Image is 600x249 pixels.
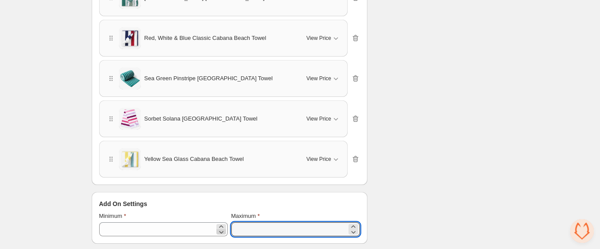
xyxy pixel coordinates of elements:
[301,71,345,85] button: View Price
[99,199,147,208] span: Add On Settings
[301,31,345,45] button: View Price
[119,64,141,93] img: Sea Green Pinstripe Cabana Beach Towel
[306,115,331,122] span: View Price
[119,104,141,134] img: Sorbet Solana Cabana Beach Towel
[144,155,244,164] span: Yellow Sea Glass Cabana Beach Towel
[301,112,345,126] button: View Price
[144,114,258,123] span: Sorbet Solana [GEOGRAPHIC_DATA] Towel
[119,145,141,174] img: Yellow Sea Glass Cabana Beach Towel
[119,24,141,53] img: Red, White & Blue Classic Cabana Beach Towel
[570,219,594,243] a: Open chat
[144,74,273,83] span: Sea Green Pinstripe [GEOGRAPHIC_DATA] Towel
[99,212,126,221] label: Minimum
[306,75,331,82] span: View Price
[231,212,260,221] label: Maximum
[301,152,345,166] button: View Price
[144,34,266,43] span: Red, White & Blue Classic Cabana Beach Towel
[306,35,331,42] span: View Price
[306,156,331,163] span: View Price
